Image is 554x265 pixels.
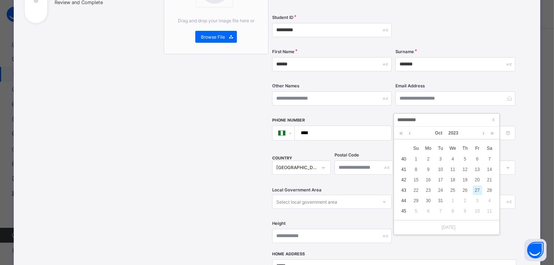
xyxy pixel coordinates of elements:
[524,239,547,261] button: Open asap
[424,185,433,195] div: 23
[424,206,433,216] div: 6
[436,185,446,195] div: 24
[422,145,434,152] span: Mo
[448,185,458,195] div: 25
[459,195,471,206] td: November 2, 2023
[485,165,495,174] div: 14
[272,83,299,88] label: Other Names
[473,154,482,164] div: 6
[411,206,421,216] div: 5
[471,145,483,152] span: Fr
[411,154,421,164] div: 1
[448,206,458,216] div: 8
[422,143,434,154] th: Mon
[485,154,495,164] div: 7
[424,175,433,185] div: 16
[272,187,322,193] span: Local Government Area
[447,195,459,206] td: November 1, 2023
[411,165,421,174] div: 8
[471,185,483,195] td: October 27, 2023
[473,196,482,206] div: 3
[434,145,447,152] span: Tu
[411,175,421,185] div: 15
[459,175,471,185] td: October 19, 2023
[460,196,470,206] div: 2
[473,185,482,195] div: 27
[398,185,410,195] td: 43
[459,164,471,175] td: October 12, 2023
[434,175,447,185] td: October 17, 2023
[434,164,447,175] td: October 10, 2023
[410,164,422,175] td: October 8, 2023
[424,154,433,164] div: 2
[411,196,421,206] div: 29
[434,185,447,195] td: October 24, 2023
[410,145,422,152] span: Su
[481,127,486,139] a: Next month (PageDown)
[483,195,496,206] td: November 4, 2023
[471,164,483,175] td: October 13, 2023
[395,83,425,88] label: Email Address
[459,154,471,164] td: October 5, 2023
[483,185,496,195] td: October 28, 2023
[410,175,422,185] td: October 15, 2023
[422,164,434,175] td: October 9, 2023
[459,206,471,216] td: November 9, 2023
[434,195,447,206] td: October 31, 2023
[471,195,483,206] td: November 3, 2023
[485,185,495,195] div: 28
[436,154,446,164] div: 3
[448,165,458,174] div: 11
[483,175,496,185] td: October 21, 2023
[424,196,433,206] div: 30
[447,143,459,154] th: Wed
[447,206,459,216] td: November 8, 2023
[411,185,421,195] div: 22
[398,175,410,185] td: 42
[483,164,496,175] td: October 14, 2023
[489,127,496,139] a: Next year (Control + right)
[276,195,337,209] div: Select local government area
[272,156,292,161] span: COUNTRY
[201,34,225,40] span: Browse File
[448,154,458,164] div: 4
[410,185,422,195] td: October 22, 2023
[459,143,471,154] th: Thu
[422,185,434,195] td: October 23, 2023
[483,154,496,164] td: October 7, 2023
[471,206,483,216] td: November 10, 2023
[485,196,495,206] div: 4
[335,152,359,158] label: Postal Code
[410,195,422,206] td: October 29, 2023
[459,145,471,152] span: Th
[473,165,482,174] div: 13
[460,206,470,216] div: 9
[460,154,470,164] div: 5
[422,195,434,206] td: October 30, 2023
[447,154,459,164] td: October 4, 2023
[446,127,462,139] a: 2023
[436,196,446,206] div: 31
[485,206,495,216] div: 11
[272,15,293,20] label: Student ID
[395,49,414,54] label: Surname
[438,224,456,231] a: [DATE]
[424,165,433,174] div: 9
[483,145,496,152] span: Sa
[459,185,471,195] td: October 26, 2023
[422,154,434,164] td: October 2, 2023
[407,127,413,139] a: Previous month (PageUp)
[471,143,483,154] th: Fri
[485,175,495,185] div: 21
[178,18,254,23] span: Drag and drop your image file here or
[272,221,286,226] label: Height
[436,165,446,174] div: 10
[447,175,459,185] td: October 18, 2023
[398,195,410,206] td: 44
[473,175,482,185] div: 20
[272,118,305,123] label: Phone Number
[410,206,422,216] td: November 5, 2023
[471,175,483,185] td: October 20, 2023
[276,165,317,171] div: [GEOGRAPHIC_DATA]
[460,185,470,195] div: 26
